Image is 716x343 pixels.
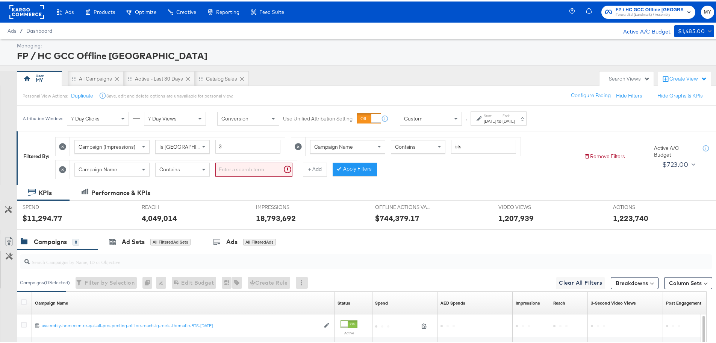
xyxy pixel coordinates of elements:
div: Active A/C Budget [654,143,695,157]
button: Hide Filters [616,91,642,98]
div: Drag to reorder tab [127,75,132,79]
button: $723.00 [659,157,697,169]
div: Campaigns [34,236,67,245]
div: 4,049,014 [142,211,177,222]
div: Campaign Name [35,299,68,305]
span: Conversion [221,114,248,120]
a: 3.6725 [440,299,465,305]
div: Managing: [17,41,712,48]
div: Spend [375,299,388,305]
a: The number of times your ad was served. On mobile apps an ad is counted as served the first time ... [516,299,540,305]
button: Hide Graphs & KPIs [657,91,703,98]
div: Ads [226,236,238,245]
label: Use Unified Attribution Setting: [283,114,354,121]
span: OFFLINE ACTIONS VALUE [375,202,431,209]
span: MY [704,6,711,15]
div: FP / HC GCC Offline [GEOGRAPHIC_DATA] [17,48,712,61]
span: Contains [159,165,180,171]
div: Post Engagement [666,299,701,305]
span: Is [GEOGRAPHIC_DATA] [159,142,217,149]
label: End: [503,112,515,117]
div: All Campaigns [79,74,112,81]
button: FP / HC GCC Offline [GEOGRAPHIC_DATA]Forward3d (Landmark) / Assembly [601,4,695,17]
div: [DATE] [484,117,496,123]
a: The number of times your video was viewed for 3 seconds or more. [591,299,636,305]
span: ↑ [463,117,470,120]
button: + Add [303,161,327,175]
span: Products [94,8,115,14]
div: 1,223,740 [613,211,648,222]
span: Feed Suite [259,8,284,14]
a: The number of actions related to your Page's posts as a result of your ad. [666,299,701,305]
div: Drag to reorder tab [71,75,76,79]
a: assembly-homecentre-qat-all-prospecting-offline-reach-ig-reels-thematic-BTS-[DATE] [42,321,320,328]
input: Enter a search term [215,161,292,175]
div: Ad Sets [122,236,145,245]
div: Impressions [516,299,540,305]
span: Forward3d (Landmark) / Assembly [616,11,684,17]
input: Search Campaigns by Name, ID or Objective [30,250,649,265]
span: Clear All Filters [559,277,602,286]
span: SPEND [23,202,79,209]
span: Custom [404,114,422,120]
div: All Filtered Ad Sets [150,237,191,244]
button: Breakdowns [611,276,658,288]
button: $1,485.00 [674,24,714,36]
a: The total amount spent to date. [375,299,388,305]
strong: to [496,117,503,122]
div: Personal View Actions: [23,91,68,98]
span: / [16,26,26,32]
span: ACTIONS [613,202,669,209]
a: The number of people your ad was served to. [553,299,565,305]
span: Campaign (Impressions) [79,142,135,149]
div: 18,793,692 [256,211,296,222]
span: 7 Day Views [148,114,177,120]
span: Ads [8,26,16,32]
div: $744,379.17 [375,211,419,222]
button: Column Sets [664,276,712,288]
div: Performance & KPIs [91,187,150,196]
span: Reporting [216,8,239,14]
button: MY [701,4,714,17]
a: Shows the current state of your Ad Campaign. [338,299,350,305]
a: Dashboard [26,26,52,32]
div: Save, edit and delete options are unavailable for personal view. [106,91,233,98]
span: Ads [65,8,74,14]
div: $11,294.77 [23,211,62,222]
div: AED Spends [440,299,465,305]
a: Your campaign name. [35,299,68,305]
span: FP / HC GCC Offline [GEOGRAPHIC_DATA] [616,5,684,12]
span: VIDEO VIEWS [498,202,555,209]
span: REACH [142,202,198,209]
div: Campaigns ( 0 Selected) [20,278,70,285]
div: Status [338,299,350,305]
button: Clear All Filters [556,276,605,288]
label: Start: [484,112,496,117]
input: Enter a number [215,138,280,152]
span: IMPRESSIONS [256,202,312,209]
span: 7 Day Clicks [71,114,100,120]
span: Campaign Name [314,142,353,149]
div: [DATE] [503,117,515,123]
button: Configure Pacing [566,87,616,101]
span: Campaign Name [79,165,117,171]
div: 3-Second Video Views [591,299,636,305]
div: 8 [73,237,79,244]
div: Catalog Sales [206,74,237,81]
div: Reach [553,299,565,305]
div: MY [36,75,43,82]
span: Creative [176,8,196,14]
input: Enter a search term [451,138,516,152]
div: Create View [669,74,707,81]
div: Drag to reorder tab [198,75,203,79]
span: Optimize [135,8,156,14]
div: Search Views [609,74,650,81]
div: $1,485.00 [678,25,705,35]
button: Apply Filters [333,161,377,175]
span: Contains [395,142,416,149]
div: KPIs [39,187,52,196]
div: Active A/C Budget [615,24,671,35]
label: Active [341,329,357,334]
